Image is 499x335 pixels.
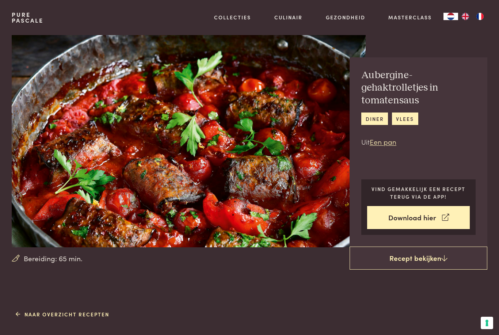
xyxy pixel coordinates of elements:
button: Uw voorkeuren voor toestemming voor trackingtechnologieën [481,317,493,329]
span: Bereiding: 65 min. [24,253,83,264]
div: Language [443,13,458,20]
a: NL [443,13,458,20]
a: Gezondheid [326,14,365,21]
h2: Aubergine-gehaktrolletjes in tomatensaus [361,69,476,107]
ul: Language list [458,13,487,20]
a: Recept bekijken [350,247,487,270]
img: Aubergine-gehaktrolletjes in tomatensaus [12,35,366,247]
a: PurePascale [12,12,43,23]
a: Masterclass [388,14,432,21]
a: vlees [392,113,418,125]
a: FR [473,13,487,20]
aside: Language selected: Nederlands [443,13,487,20]
a: Naar overzicht recepten [16,311,110,318]
p: Uit [361,137,476,147]
a: Collecties [214,14,251,21]
a: diner [361,113,388,125]
a: EN [458,13,473,20]
a: Culinair [274,14,302,21]
a: Download hier [367,206,470,229]
p: Vind gemakkelijk een recept terug via de app! [367,185,470,200]
a: Een pan [370,137,396,146]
